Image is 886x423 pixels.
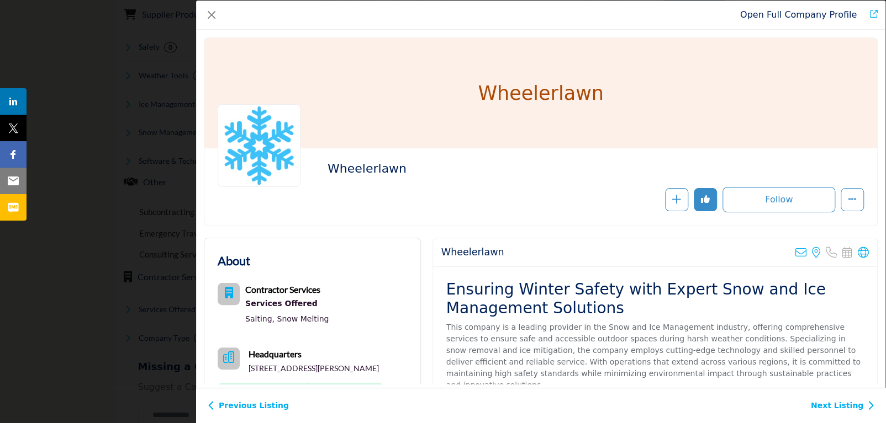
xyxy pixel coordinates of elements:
b: Contractor Services [245,284,320,295]
p: [STREET_ADDRESS][PERSON_NAME] [249,363,379,374]
b: Headquarters [249,347,302,361]
h2: Wheelerlawn [328,162,631,176]
p: This company is a leading provider in the Snow and Ice Management industry, offering comprehensiv... [446,322,864,391]
img: wheelerlawn logo [218,104,300,187]
h2: About [218,251,250,270]
h1: Wheelerlawn [478,38,603,148]
a: Salting, [245,314,275,323]
a: Services Offered [245,296,329,311]
a: Redirect to wheelerlawn [862,8,878,22]
h2: Ensuring Winter Safety with Expert Snow and Ice Management Solutions [446,280,864,317]
button: Redirect to login page [694,188,717,211]
button: Headquarter icon [218,347,240,370]
a: Redirect to wheelerlawn [740,9,857,20]
a: Previous Listing [208,400,289,411]
button: Follow [722,187,835,212]
button: Close [204,7,219,23]
a: Contractor Services [245,286,320,295]
button: More Options [841,188,864,211]
a: Next Listing [811,400,874,411]
h2: Wheelerlawn [441,247,504,258]
button: Redirect to login page [665,188,688,211]
a: Snow Melting [277,314,329,323]
button: Category Icon [218,283,240,305]
div: Services Offered refers to the specific products, assistance, or expertise a business provides to... [245,296,329,311]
